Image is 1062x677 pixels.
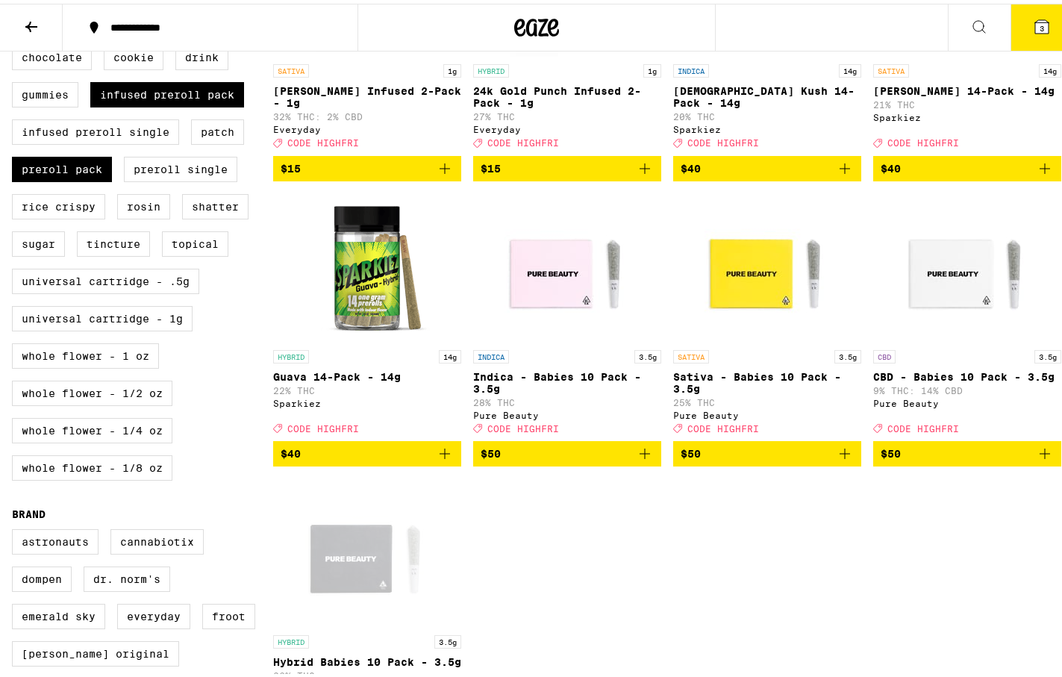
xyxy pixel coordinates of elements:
[12,637,179,663] label: [PERSON_NAME] Original
[873,81,1061,93] p: [PERSON_NAME] 14-Pack - 14g
[681,444,701,456] span: $50
[473,152,661,178] button: Add to bag
[873,437,1061,463] button: Add to bag
[473,190,661,437] a: Open page for Indica - Babies 10 Pack - 3.5g from Pure Beauty
[77,228,150,253] label: Tincture
[634,346,661,360] p: 3.5g
[191,116,244,141] label: Patch
[887,420,959,430] span: CODE HIGHFRI
[473,367,661,391] p: Indica - Babies 10 Pack - 3.5g
[273,367,461,379] p: Guava 14-Pack - 14g
[287,420,359,430] span: CODE HIGHFRI
[175,41,228,66] label: Drink
[1040,20,1044,29] span: 3
[473,407,661,417] div: Pure Beauty
[12,525,99,551] label: Astronauts
[673,190,861,437] a: Open page for Sativa - Babies 10 Pack - 3.5g from Pure Beauty
[12,414,172,440] label: Whole Flower - 1/4 oz
[673,346,709,360] p: SATIVA
[273,190,461,437] a: Open page for Guava 14-Pack - 14g from Sparkiez
[839,60,861,74] p: 14g
[104,41,163,66] label: Cookie
[117,600,190,625] label: Everyday
[673,367,861,391] p: Sativa - Babies 10 Pack - 3.5g
[873,395,1061,405] div: Pure Beauty
[473,394,661,404] p: 28% THC
[493,190,642,339] img: Pure Beauty - Indica - Babies 10 Pack - 3.5g
[162,228,228,253] label: Topical
[12,302,193,328] label: Universal Cartridge - 1g
[117,190,170,216] label: Rosin
[273,395,461,405] div: Sparkiez
[881,159,901,171] span: $40
[873,96,1061,106] p: 21% THC
[293,190,442,339] img: Sparkiez - Guava 14-Pack - 14g
[873,60,909,74] p: SATIVA
[473,60,509,74] p: HYBRID
[673,437,861,463] button: Add to bag
[12,505,46,517] legend: Brand
[273,152,461,178] button: Add to bag
[12,78,78,104] label: Gummies
[1039,60,1061,74] p: 14g
[673,108,861,118] p: 20% THC
[273,652,461,664] p: Hybrid Babies 10 Pack - 3.5g
[673,60,709,74] p: INDICA
[643,60,661,74] p: 1g
[202,600,255,625] label: Froot
[84,563,170,588] label: Dr. Norm's
[873,190,1061,437] a: Open page for CBD - Babies 10 Pack - 3.5g from Pure Beauty
[12,340,159,365] label: Whole Flower - 1 oz
[487,135,559,145] span: CODE HIGHFRI
[473,108,661,118] p: 27% THC
[273,667,461,677] p: 26% THC
[473,121,661,131] div: Everyday
[693,190,842,339] img: Pure Beauty - Sativa - Babies 10 Pack - 3.5g
[273,108,461,118] p: 32% THC: 2% CBD
[12,228,65,253] label: Sugar
[893,190,1042,339] img: Pure Beauty - CBD - Babies 10 Pack - 3.5g
[273,60,309,74] p: SATIVA
[887,135,959,145] span: CODE HIGHFRI
[434,631,461,645] p: 3.5g
[673,81,861,105] p: [DEMOGRAPHIC_DATA] Kush 14-Pack - 14g
[9,10,107,22] span: Hi. Need any help?
[873,152,1061,178] button: Add to bag
[12,265,199,290] label: Universal Cartridge - .5g
[481,444,501,456] span: $50
[673,407,861,417] div: Pure Beauty
[124,153,237,178] label: Preroll Single
[473,346,509,360] p: INDICA
[443,60,461,74] p: 1g
[439,346,461,360] p: 14g
[12,190,105,216] label: Rice Crispy
[873,382,1061,392] p: 9% THC: 14% CBD
[873,109,1061,119] div: Sparkiez
[673,394,861,404] p: 25% THC
[287,135,359,145] span: CODE HIGHFRI
[110,525,204,551] label: Cannabiotix
[12,41,92,66] label: Chocolate
[12,153,112,178] label: Preroll Pack
[687,135,759,145] span: CODE HIGHFRI
[687,420,759,430] span: CODE HIGHFRI
[281,444,301,456] span: $40
[273,382,461,392] p: 22% THC
[834,346,861,360] p: 3.5g
[673,121,861,131] div: Sparkiez
[12,377,172,402] label: Whole Flower - 1/2 oz
[273,437,461,463] button: Add to bag
[273,121,461,131] div: Everyday
[273,346,309,360] p: HYBRID
[473,437,661,463] button: Add to bag
[873,367,1061,379] p: CBD - Babies 10 Pack - 3.5g
[281,159,301,171] span: $15
[12,452,172,477] label: Whole Flower - 1/8 oz
[273,631,309,645] p: HYBRID
[1034,346,1061,360] p: 3.5g
[12,600,105,625] label: Emerald Sky
[681,159,701,171] span: $40
[182,190,249,216] label: Shatter
[487,420,559,430] span: CODE HIGHFRI
[881,444,901,456] span: $50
